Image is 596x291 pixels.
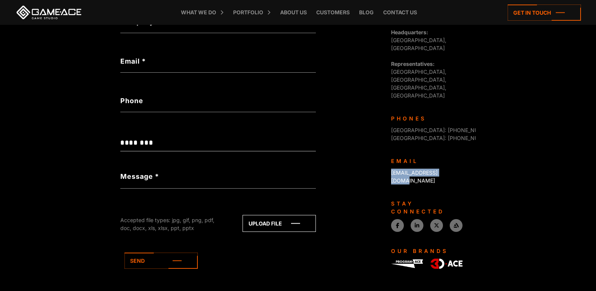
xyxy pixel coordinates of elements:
a: Upload file [243,215,316,232]
span: [GEOGRAPHIC_DATA]: [PHONE_NUMBER] [391,135,495,141]
div: Email [391,157,470,165]
a: Get in touch [508,5,581,21]
a: [EMAIL_ADDRESS][DOMAIN_NAME] [391,169,438,184]
div: Stay connected [391,200,470,215]
div: Our Brands [391,247,470,255]
div: Accepted file types: jpg, gif, png, pdf, doc, docx, xls, xlsx, ppt, pptx [120,216,226,232]
strong: Representatives: [391,61,435,67]
label: Phone [120,96,316,106]
label: Message * [120,171,159,181]
a: Send [124,253,198,269]
span: [GEOGRAPHIC_DATA], [GEOGRAPHIC_DATA], [GEOGRAPHIC_DATA], [GEOGRAPHIC_DATA] [391,61,446,99]
label: Email * [120,56,316,66]
div: Phones [391,114,470,122]
span: [GEOGRAPHIC_DATA]: [PHONE_NUMBER] [391,127,495,133]
img: Program-Ace [391,259,423,268]
img: 3D-Ace [431,259,463,269]
span: [GEOGRAPHIC_DATA], [GEOGRAPHIC_DATA] [391,29,446,51]
strong: Headquarters: [391,29,428,35]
